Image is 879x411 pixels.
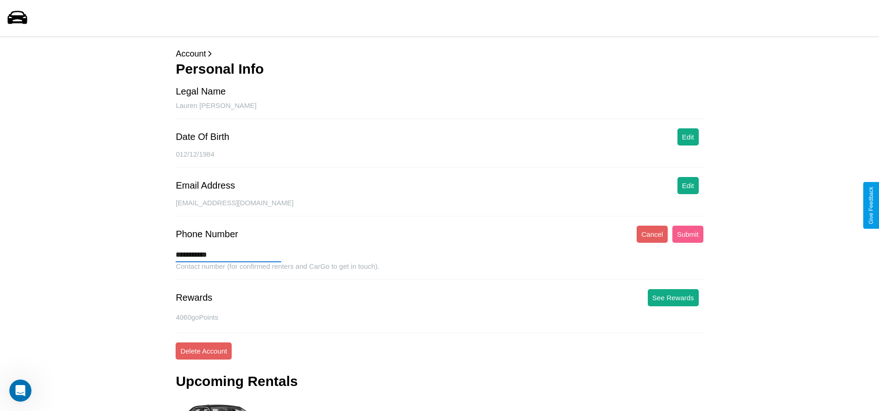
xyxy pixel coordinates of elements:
div: Email Address [176,180,235,191]
iframe: Intercom live chat [9,379,32,402]
p: 4060 goPoints [176,311,703,323]
div: Date Of Birth [176,132,229,142]
div: [EMAIL_ADDRESS][DOMAIN_NAME] [176,199,703,216]
button: Edit [677,177,699,194]
button: Cancel [637,226,668,243]
div: Contact number (for confirmed renters and CarGo to get in touch). [176,262,703,280]
button: See Rewards [648,289,699,306]
div: Rewards [176,292,212,303]
button: Edit [677,128,699,145]
div: Legal Name [176,86,226,97]
div: Phone Number [176,229,238,240]
h3: Personal Info [176,61,703,77]
div: 012/12/1984 [176,150,703,168]
div: Give Feedback [868,187,874,224]
div: Lauren [PERSON_NAME] [176,101,703,119]
h3: Upcoming Rentals [176,373,297,389]
button: Submit [672,226,703,243]
button: Delete Account [176,342,232,360]
p: Account [176,46,703,61]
